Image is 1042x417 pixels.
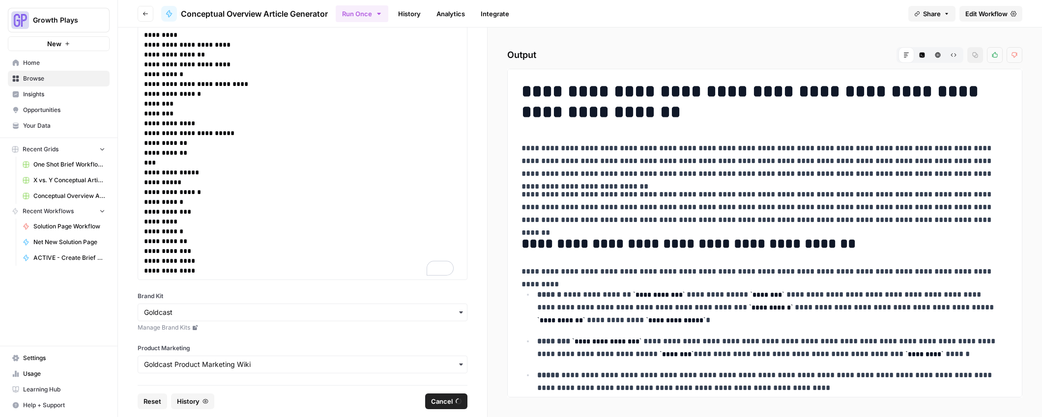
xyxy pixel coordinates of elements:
[8,204,110,219] button: Recent Workflows
[336,5,388,22] button: Run Once
[8,8,110,32] button: Workspace: Growth Plays
[144,307,461,317] input: Goldcast
[908,6,955,22] button: Share
[425,393,467,409] button: Cancel
[18,172,110,188] a: X vs. Y Conceptual Articles
[431,6,471,22] a: Analytics
[8,382,110,397] a: Learning Hub
[33,222,105,231] span: Solution Page Workflow
[177,396,200,406] span: History
[23,145,58,154] span: Recent Grids
[144,360,461,369] input: Goldcast Product Marketing Wiki
[18,157,110,172] a: One Shot Brief Workflow Grid
[144,396,161,406] span: Reset
[33,15,92,25] span: Growth Plays
[8,55,110,71] a: Home
[23,369,105,378] span: Usage
[23,385,105,394] span: Learning Hub
[8,397,110,413] button: Help + Support
[23,354,105,362] span: Settings
[181,8,328,20] span: Conceptual Overview Article Generator
[8,102,110,118] a: Opportunities
[23,106,105,114] span: Opportunities
[923,9,941,19] span: Share
[138,344,467,353] label: Product Marketing
[138,292,467,301] label: Brand Kit
[8,71,110,86] a: Browse
[138,393,167,409] button: Reset
[23,58,105,67] span: Home
[8,350,110,366] a: Settings
[138,323,467,332] a: Manage Brand Kits
[8,142,110,157] button: Recent Grids
[33,160,105,169] span: One Shot Brief Workflow Grid
[8,366,110,382] a: Usage
[23,207,74,216] span: Recent Workflows
[18,250,110,266] a: ACTIVE - Create Brief Workflow
[8,118,110,134] a: Your Data
[8,36,110,51] button: New
[507,47,1022,63] h2: Output
[33,192,105,200] span: Conceptual Overview Article Grid
[431,396,453,406] span: Cancel
[171,393,214,409] button: History
[18,188,110,204] a: Conceptual Overview Article Grid
[475,6,515,22] a: Integrate
[161,6,328,22] a: Conceptual Overview Article Generator
[392,6,427,22] a: History
[33,238,105,247] span: Net New Solution Page
[33,176,105,185] span: X vs. Y Conceptual Articles
[23,401,105,410] span: Help + Support
[18,234,110,250] a: Net New Solution Page
[47,39,61,49] span: New
[23,121,105,130] span: Your Data
[23,90,105,99] span: Insights
[11,11,29,29] img: Growth Plays Logo
[959,6,1022,22] a: Edit Workflow
[33,253,105,262] span: ACTIVE - Create Brief Workflow
[965,9,1008,19] span: Edit Workflow
[8,86,110,102] a: Insights
[23,74,105,83] span: Browse
[18,219,110,234] a: Solution Page Workflow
